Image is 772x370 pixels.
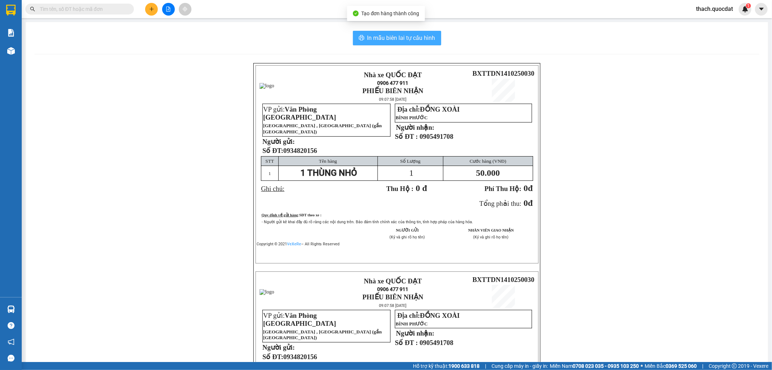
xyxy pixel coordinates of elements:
[367,33,435,42] span: In mẫu biên lai tự cấu hình
[389,235,425,240] span: (Ký và ghi rõ họ tên)
[396,228,419,232] strong: NGƯỜI GỬI
[8,322,14,329] span: question-circle
[262,147,317,154] strong: Số ĐT:
[420,312,460,319] span: ĐỒNG XOÀI
[353,11,359,16] span: check-circle
[479,200,521,207] span: Tổng phải thu:
[364,71,422,79] strong: Nhà xe QUỐC ĐẠT
[166,7,171,12] span: file-add
[262,213,298,217] span: Quy định về gửi hàng
[702,362,703,370] span: |
[419,133,453,140] span: 0905491708
[261,185,284,192] span: Ghi chú:
[641,365,643,367] span: ⚪️
[742,6,748,12] img: icon-new-feature
[359,35,364,42] span: printer
[262,138,295,145] strong: Người gửi:
[379,97,407,102] span: 09:07:58 [DATE]
[524,183,528,193] span: 0
[524,198,528,208] span: 0
[263,105,336,121] span: VP gửi:
[260,289,274,295] img: logo
[420,105,460,113] span: ĐỒNG XOÀI
[362,11,419,16] span: Tạo đơn hàng thành công
[263,312,336,327] span: VP gửi:
[758,6,765,12] span: caret-down
[263,123,382,134] span: [GEOGRAPHIC_DATA] , [GEOGRAPHIC_DATA] (gần [GEOGRAPHIC_DATA])
[8,355,14,362] span: message
[485,185,522,192] span: Phí Thu Hộ:
[7,47,15,55] img: warehouse-icon
[396,329,434,337] strong: Người nhận:
[283,353,317,361] span: 0934820156
[448,363,480,369] strong: 1900 633 818
[645,362,697,370] span: Miền Bắc
[485,362,486,370] span: |
[396,124,434,131] strong: Người nhận:
[182,7,187,12] span: aim
[377,80,409,86] span: 0906 477 911
[363,293,423,301] strong: PHIẾU BIÊN NHẬN
[666,363,697,369] strong: 0369 525 060
[262,353,317,361] strong: Số ĐT:
[8,338,14,345] span: notification
[40,5,125,13] input: Tìm tên, số ĐT hoặc mã đơn
[363,87,423,95] strong: PHIẾU BIÊN NHẬN
[573,363,639,369] strong: 0708 023 035 - 0935 103 250
[386,185,413,192] span: Thu Hộ :
[283,147,317,154] span: 0934820156
[476,168,500,178] span: 50.000
[301,168,358,178] span: 1 THÙNG NHỎ
[396,115,428,120] span: BÌNH PHƯỚC
[30,7,35,12] span: search
[690,4,739,13] span: thach.quocdat
[149,7,154,12] span: plus
[472,70,534,77] span: BXTTDN1410250030
[269,171,271,176] span: 1
[262,220,473,224] span: - Người gửi kê khai đầy đủ rõ ràng các nội dung trên. Bảo đảm tính chính xác của thông tin, tính ...
[550,362,639,370] span: Miền Nam
[397,312,460,319] span: Địa chỉ:
[265,158,274,164] span: STT
[299,213,322,217] strong: SĐT theo xe :
[260,83,274,89] img: logo
[263,329,382,341] span: [GEOGRAPHIC_DATA] , [GEOGRAPHIC_DATA] (gần [GEOGRAPHIC_DATA])
[747,3,750,8] span: 1
[746,3,751,8] sup: 1
[732,363,737,369] span: copyright
[413,362,480,370] span: Hỗ trợ kỹ thuật:
[179,3,191,16] button: aim
[377,286,409,292] span: 0906 477 911
[364,277,422,285] strong: Nhà xe QUỐC ĐẠT
[395,339,418,346] strong: Số ĐT :
[262,344,295,351] strong: Người gửi:
[472,276,534,283] span: BXTTDN1410250030
[409,168,414,178] span: 1
[162,3,175,16] button: file-add
[263,312,336,327] span: Văn Phòng [GEOGRAPHIC_DATA]
[419,339,453,346] span: 0905491708
[400,158,421,164] span: Số Lượng
[397,105,460,113] span: Địa chỉ:
[468,228,514,232] strong: NHÂN VIÊN GIAO NHẬN
[7,29,15,37] img: solution-icon
[257,242,339,246] span: Copyright © 2021 – All Rights Reserved
[755,3,768,16] button: caret-down
[287,242,301,246] a: VeXeRe
[319,158,337,164] span: Tên hàng
[6,5,16,16] img: logo-vxr
[416,183,427,193] span: 0 đ
[528,198,533,208] span: đ
[395,133,418,140] strong: Số ĐT :
[473,235,509,240] span: (Ký và ghi rõ họ tên)
[470,158,506,164] span: Cước hàng (VNĐ)
[379,303,407,308] span: 09:07:58 [DATE]
[7,305,15,313] img: warehouse-icon
[298,213,322,217] span: :
[492,362,548,370] span: Cung cấp máy in - giấy in:
[485,183,533,193] strong: đ
[263,105,336,121] span: Văn Phòng [GEOGRAPHIC_DATA]
[353,31,441,45] button: printerIn mẫu biên lai tự cấu hình
[145,3,158,16] button: plus
[396,321,428,327] span: BÌNH PHƯỚC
